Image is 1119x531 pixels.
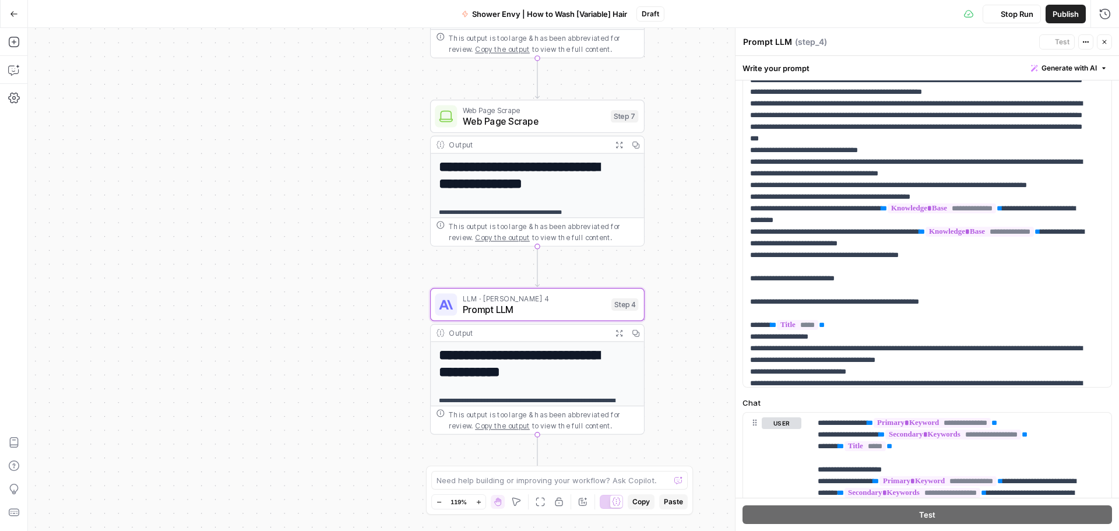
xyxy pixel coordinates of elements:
span: Stop Run [1001,8,1033,20]
div: Step 7 [611,110,638,122]
span: Publish [1053,8,1079,20]
span: Shower Envy | How to Wash [Variable] Hair [472,8,627,20]
span: Copy the output [475,421,530,430]
div: This output is too large & has been abbreviated for review. to view the full content. [449,221,638,243]
span: Web Page Scrape [463,104,606,115]
div: Output [449,139,607,150]
span: Copy the output [475,233,530,241]
span: Test [1055,37,1069,47]
span: Test [919,509,935,521]
div: This output is too large & has been abbreviated for review. to view the full content. [449,409,638,431]
span: 119% [451,497,467,507]
span: Paste [664,497,683,507]
button: Test [1039,34,1075,50]
span: Copy the output [475,45,530,53]
button: Publish [1046,5,1086,23]
span: Web Page Scrape [463,114,606,128]
label: Chat [743,397,1112,409]
g: Edge from step_9 to step_7 [535,58,539,99]
button: Paste [659,494,688,509]
span: LLM · [PERSON_NAME] 4 [463,293,606,304]
button: Generate with AI [1026,61,1112,76]
button: Test [743,505,1112,524]
div: Write your prompt [736,56,1119,80]
textarea: Prompt LLM [743,36,792,48]
button: Stop Run [983,5,1041,23]
span: Draft [642,9,659,19]
span: Generate with AI [1041,63,1097,73]
span: ( step_4 ) [795,36,827,48]
g: Edge from step_7 to step_4 [535,247,539,287]
div: Step 4 [611,298,638,311]
button: Copy [628,494,654,509]
span: Prompt LLM [463,303,606,317]
div: Output [449,328,607,339]
button: Shower Envy | How to Wash [Variable] Hair [455,5,634,23]
div: This output is too large & has been abbreviated for review. to view the full content. [449,33,638,55]
button: user [762,417,801,429]
g: Edge from step_4 to end [535,435,539,475]
span: Copy [632,497,650,507]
